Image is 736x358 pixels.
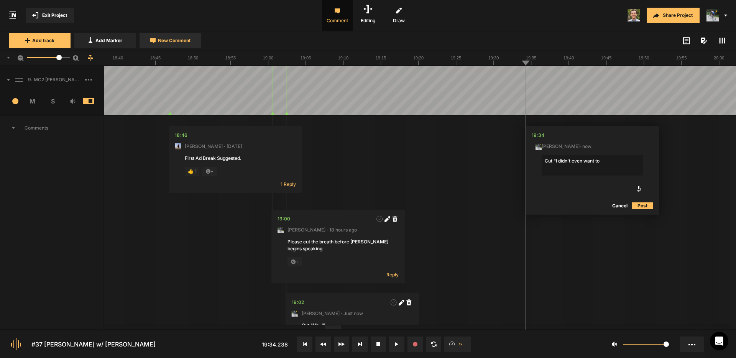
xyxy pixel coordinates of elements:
[292,299,304,306] div: 19:02.446
[632,201,653,210] button: Post
[31,340,156,349] div: #37 [PERSON_NAME] w/ [PERSON_NAME]
[23,97,43,106] span: M
[601,56,612,60] text: 19:45
[281,181,296,187] span: 1 Reply
[386,271,399,278] span: Reply
[302,322,403,329] div: Cut "Uh, I"
[150,56,161,60] text: 18:45
[647,8,700,23] button: Share Project
[714,56,724,60] text: 20:00
[74,33,136,48] button: Add Marker
[188,56,199,60] text: 18:50
[526,56,537,60] text: 19:35
[292,310,298,317] img: ACg8ocLxXzHjWyafR7sVkIfmxRufCxqaSAR27SDjuE-ggbMy1qqdgD8=s96-c
[608,201,632,210] button: Cancel
[175,131,187,139] div: 18:46.903
[639,56,649,60] text: 19:50
[287,227,357,233] span: [PERSON_NAME] · 18 hours ago
[262,341,288,348] span: 19:34.238
[42,12,67,19] span: Exit Project
[376,56,386,60] text: 19:15
[532,131,544,139] div: 19:34
[140,33,201,48] button: New Comment
[278,215,290,223] div: 19:00.577
[706,9,719,21] img: ACg8ocLxXzHjWyafR7sVkIfmxRufCxqaSAR27SDjuE-ggbMy1qqdgD8=s96-c
[302,310,363,317] span: [PERSON_NAME] · Just now
[175,143,181,149] img: ACg8ocJ5zrP0c3SJl5dKscm-Goe6koz8A9fWD7dpguHuX8DX5VIxymM=s96-c
[26,8,74,23] button: Exit Project
[263,56,274,60] text: 19:00
[710,332,728,350] div: Open Intercom Messenger
[287,238,389,252] div: Please cut the breath before [PERSON_NAME] begins speaking
[488,56,499,60] text: 19:30
[32,37,54,44] span: Add track
[113,56,123,60] text: 18:40
[185,143,242,150] span: [PERSON_NAME] · [DATE]
[25,76,85,83] span: 9. MC2 [PERSON_NAME] Soft Lock Copy 01
[444,337,471,352] button: 1x
[676,56,687,60] text: 19:55
[563,56,574,60] text: 19:40
[225,56,236,60] text: 18:55
[287,257,302,266] span: +
[202,167,217,176] span: +
[413,56,424,60] text: 19:20
[628,9,640,21] img: 424769395311cb87e8bb3f69157a6d24
[451,56,462,60] text: 19:25
[536,144,542,150] img: ACg8ocLxXzHjWyafR7sVkIfmxRufCxqaSAR27SDjuE-ggbMy1qqdgD8=s96-c
[338,56,349,60] text: 19:10
[278,227,284,233] img: ACg8ocLxXzHjWyafR7sVkIfmxRufCxqaSAR27SDjuE-ggbMy1qqdgD8=s96-c
[9,33,71,48] button: Add track
[185,167,199,176] span: 👍 1
[43,97,63,106] span: S
[185,155,286,162] div: First Ad Break Suggested.
[95,37,122,44] span: Add Marker
[158,37,191,44] span: New Comment
[301,56,311,60] text: 19:05
[536,143,591,150] span: [PERSON_NAME] · now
